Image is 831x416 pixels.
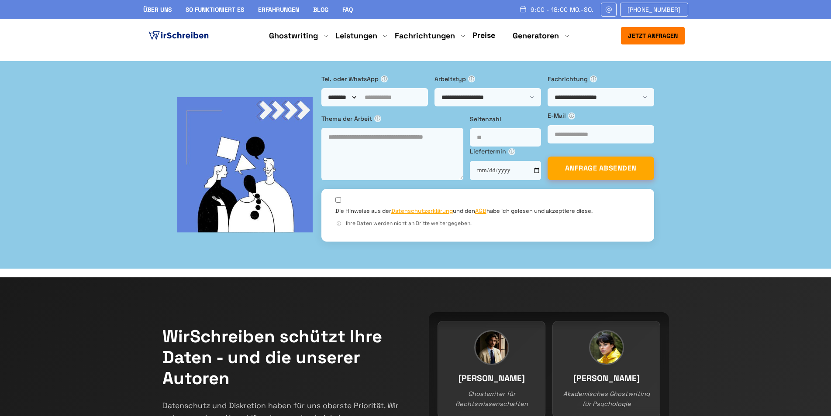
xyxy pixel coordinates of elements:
a: Über uns [143,6,172,14]
img: Email [605,6,613,13]
span: 9:00 - 18:00 Mo.-So. [531,6,594,13]
a: [PHONE_NUMBER] [620,3,688,17]
img: logo ghostwriter-österreich [147,29,210,42]
a: Erfahrungen [258,6,299,14]
label: Thema der Arbeit [321,114,463,123]
a: AGB [475,207,486,215]
label: Liefertermin [470,147,541,156]
a: Leistungen [335,31,377,41]
a: Preise [472,30,495,40]
label: Fachrichtung [548,74,654,84]
a: So funktioniert es [186,6,244,14]
span: ⓘ [590,75,597,82]
a: Fachrichtungen [395,31,455,41]
span: ⓘ [568,113,575,119]
img: Schedule [519,6,527,13]
label: Tel. oder WhatsApp [321,74,428,84]
label: E-Mail [548,111,654,120]
a: Generatoren [513,31,559,41]
div: Ihre Daten werden nicht an Dritte weitergegeben. [335,219,640,228]
a: FAQ [342,6,353,14]
span: ⓘ [381,75,388,82]
span: [PHONE_NUMBER] [628,6,681,13]
span: ⓘ [508,148,515,155]
a: Datenschutzerklärung [391,207,453,215]
h2: WirSchreiben schützt Ihre Daten - und die unserer Autoren [162,326,403,389]
label: Seitenzahl [470,114,541,124]
a: Ghostwriting [269,31,318,41]
span: ⓘ [335,220,342,227]
img: bg [177,97,313,232]
span: ⓘ [468,75,475,82]
a: Blog [313,6,328,14]
h3: [PERSON_NAME] [447,372,536,385]
span: ⓘ [374,115,381,122]
h3: [PERSON_NAME] [562,372,651,385]
label: Die Hinweise aus der und den habe ich gelesen und akzeptiere diese. [335,207,593,215]
label: Arbeitstyp [434,74,541,84]
button: Jetzt anfragen [621,27,685,44]
button: ANFRAGE ABSENDEN [548,157,654,180]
